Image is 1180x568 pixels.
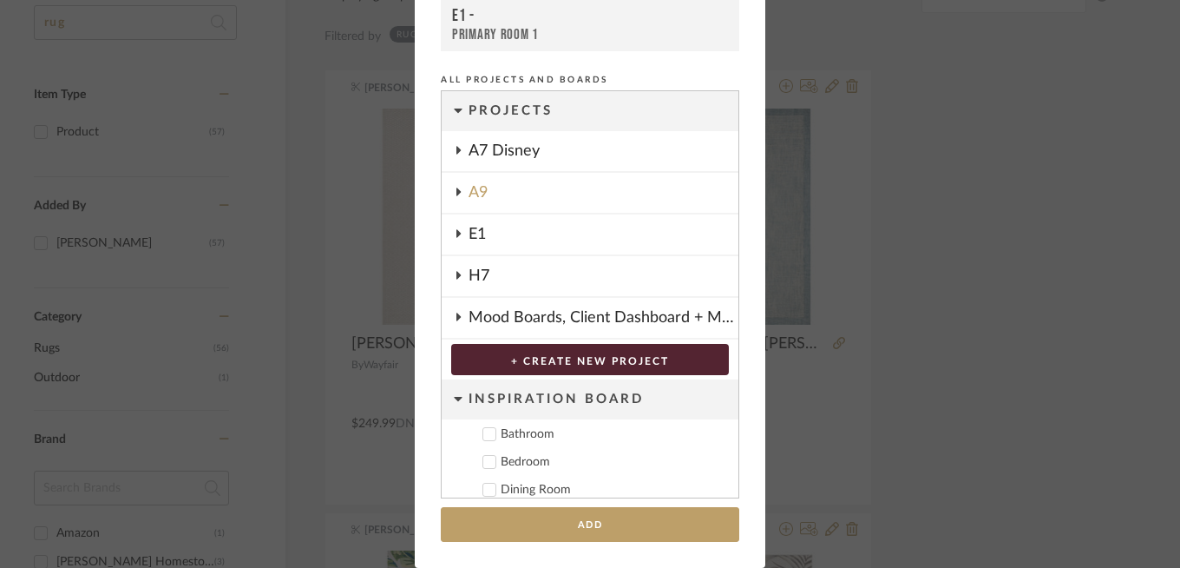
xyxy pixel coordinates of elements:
div: A7 Disney [469,131,738,171]
div: H7 [469,256,738,296]
div: E1 - [452,6,728,26]
div: Dining Room [501,483,724,498]
div: Primary Room 1 [452,26,728,43]
button: + CREATE NEW PROJECT [451,344,729,375]
div: Mood Boards, Client Dashboard + More [469,298,738,338]
div: A9 [469,173,738,213]
div: Inspiration Board [469,380,738,419]
button: Add [441,507,739,543]
div: Projects [469,91,738,131]
div: All Projects and Boards [441,72,739,88]
div: E1 [469,215,738,254]
div: Bedroom [501,455,724,470]
div: Bathroom [501,427,724,442]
